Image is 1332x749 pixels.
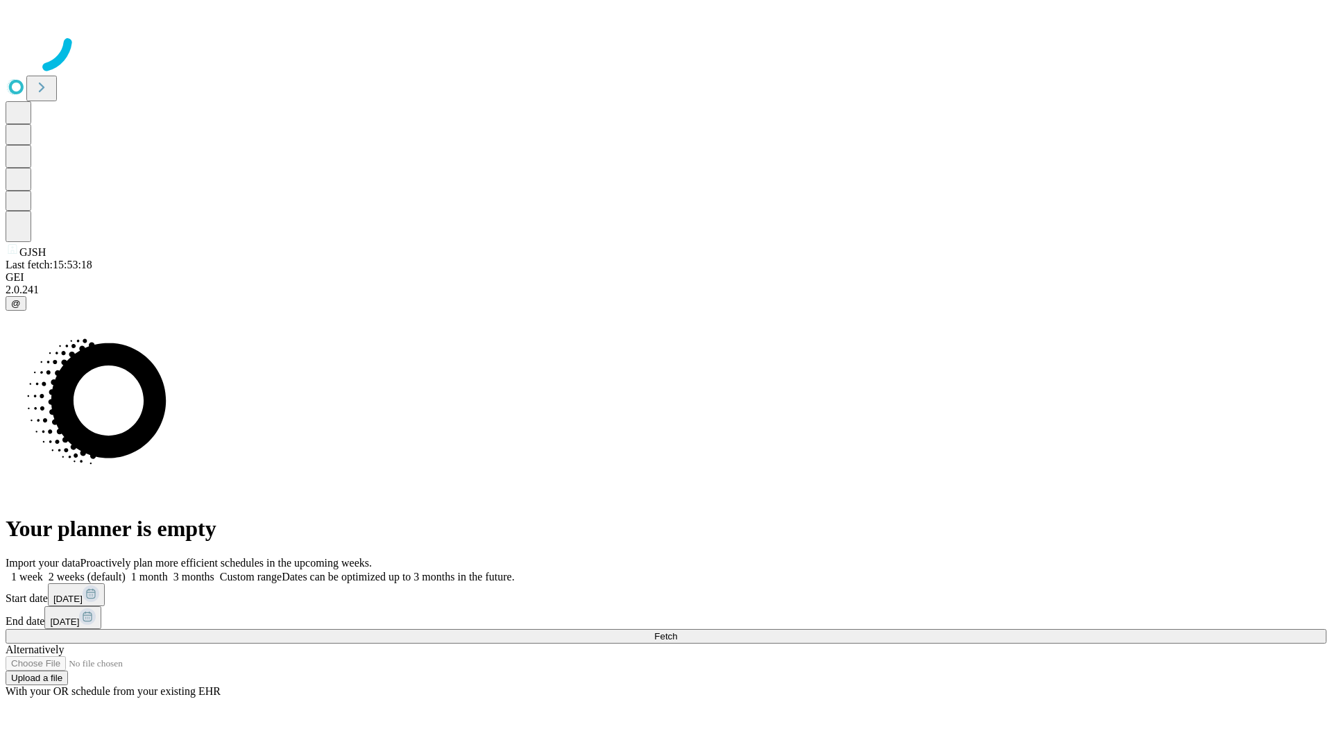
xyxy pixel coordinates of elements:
[19,246,46,258] span: GJSH
[53,594,83,604] span: [DATE]
[6,606,1326,629] div: End date
[48,583,105,606] button: [DATE]
[6,644,64,655] span: Alternatively
[50,617,79,627] span: [DATE]
[173,571,214,583] span: 3 months
[6,671,68,685] button: Upload a file
[6,629,1326,644] button: Fetch
[6,284,1326,296] div: 2.0.241
[6,583,1326,606] div: Start date
[49,571,126,583] span: 2 weeks (default)
[6,685,221,697] span: With your OR schedule from your existing EHR
[6,557,80,569] span: Import your data
[11,298,21,309] span: @
[6,296,26,311] button: @
[220,571,282,583] span: Custom range
[654,631,677,642] span: Fetch
[6,271,1326,284] div: GEI
[44,606,101,629] button: [DATE]
[6,259,92,270] span: Last fetch: 15:53:18
[80,557,372,569] span: Proactively plan more efficient schedules in the upcoming weeks.
[6,516,1326,542] h1: Your planner is empty
[131,571,168,583] span: 1 month
[282,571,514,583] span: Dates can be optimized up to 3 months in the future.
[11,571,43,583] span: 1 week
